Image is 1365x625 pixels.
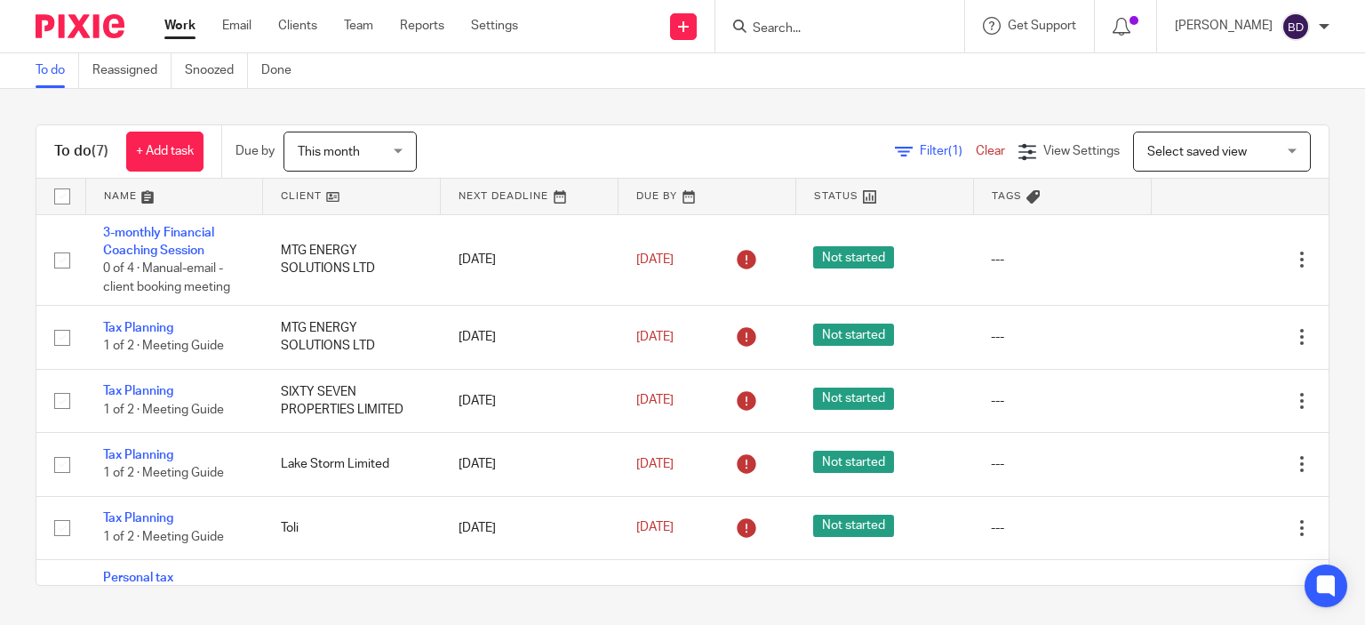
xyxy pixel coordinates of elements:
span: [DATE] [636,253,674,266]
div: --- [991,519,1133,537]
div: --- [991,251,1133,268]
td: Toli [263,496,441,559]
h1: To do [54,142,108,161]
span: [DATE] [636,458,674,470]
a: Tax Planning [103,322,173,334]
a: Work [164,17,196,35]
span: Filter [920,145,976,157]
span: [DATE] [636,331,674,343]
a: Done [261,53,305,88]
img: svg%3E [1281,12,1310,41]
span: View Settings [1043,145,1120,157]
td: [DATE] [441,433,619,496]
span: 1 of 2 · Meeting Guide [103,467,224,479]
a: + Add task [126,132,204,172]
a: Clear [976,145,1005,157]
span: 1 of 2 · Meeting Guide [103,341,224,353]
td: Lake Storm Limited [263,433,441,496]
p: [PERSON_NAME] [1175,17,1273,35]
span: Select saved view [1147,146,1247,158]
input: Search [751,21,911,37]
span: (7) [92,144,108,158]
span: This month [298,146,360,158]
span: Get Support [1008,20,1076,32]
a: Tax Planning [103,449,173,461]
a: Email [222,17,251,35]
a: Tax Planning [103,385,173,397]
a: Reassigned [92,53,172,88]
span: Not started [813,451,894,473]
a: Clients [278,17,317,35]
span: Not started [813,515,894,537]
div: --- [991,392,1133,410]
span: Not started [813,388,894,410]
td: [DATE] [441,214,619,306]
a: Personal tax [103,572,173,584]
a: Settings [471,17,518,35]
td: [DATE] [441,496,619,559]
td: MTG ENERGY SOLUTIONS LTD [263,214,441,306]
td: MTG ENERGY SOLUTIONS LTD [263,306,441,369]
a: Team [344,17,373,35]
a: Tax Planning [103,512,173,525]
span: 1 of 2 · Meeting Guide [103,531,224,543]
div: --- [991,328,1133,346]
span: 0 of 4 · Manual-email - client booking meeting [103,262,230,293]
a: Reports [400,17,444,35]
td: [DATE] [441,369,619,432]
a: 3-monthly Financial Coaching Session [103,227,214,257]
span: Not started [813,324,894,346]
span: [DATE] [636,522,674,534]
span: [DATE] [636,395,674,407]
span: Tags [992,191,1022,201]
span: 1 of 2 · Meeting Guide [103,404,224,416]
td: SIXTY SEVEN PROPERTIES LIMITED [263,369,441,432]
p: Due by [235,142,275,160]
img: Pixie [36,14,124,38]
a: To do [36,53,79,88]
td: [DATE] [441,306,619,369]
span: Not started [813,246,894,268]
div: --- [991,455,1133,473]
a: Snoozed [185,53,248,88]
span: (1) [948,145,962,157]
